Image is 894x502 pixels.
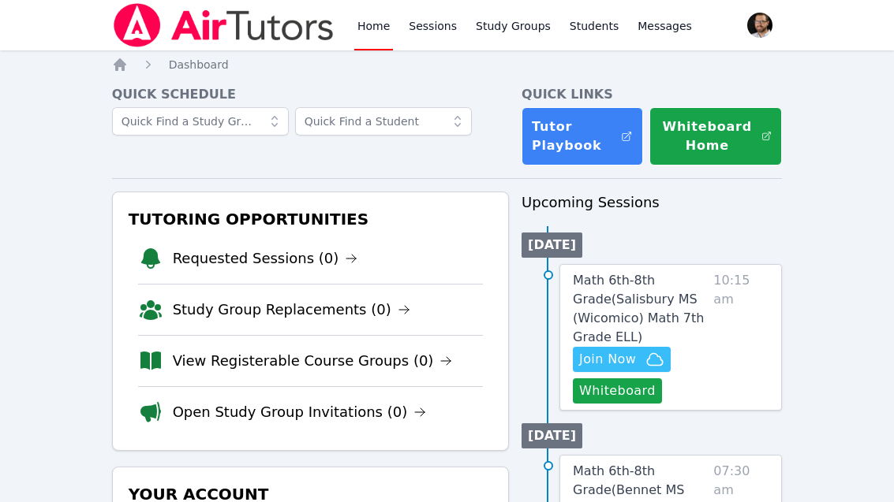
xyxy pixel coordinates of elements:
li: [DATE] [522,232,582,258]
input: Quick Find a Student [295,107,472,136]
span: Join Now [579,350,636,369]
nav: Breadcrumb [112,57,783,73]
a: Open Study Group Invitations (0) [173,401,427,423]
a: View Registerable Course Groups (0) [173,350,453,372]
h4: Quick Schedule [112,85,509,104]
a: Study Group Replacements (0) [173,299,410,321]
h3: Tutoring Opportunities [125,205,496,233]
a: Dashboard [169,57,229,73]
li: [DATE] [522,423,582,448]
a: Requested Sessions (0) [173,247,358,270]
h4: Quick Links [522,85,782,104]
input: Quick Find a Study Group [112,107,289,136]
a: Math 6th-8th Grade(Salisbury MS (Wicomico) Math 7th Grade ELL) [573,271,707,347]
span: Math 6th-8th Grade ( Salisbury MS (Wicomico) Math 7th Grade ELL ) [573,273,704,344]
span: 10:15 am [713,271,769,403]
button: Join Now [573,347,671,372]
span: Messages [638,18,692,34]
button: Whiteboard Home [649,107,782,165]
img: Air Tutors [112,3,335,47]
span: Dashboard [169,58,229,71]
button: Whiteboard [573,378,662,403]
a: Tutor Playbook [522,107,643,165]
h3: Upcoming Sessions [522,192,782,214]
